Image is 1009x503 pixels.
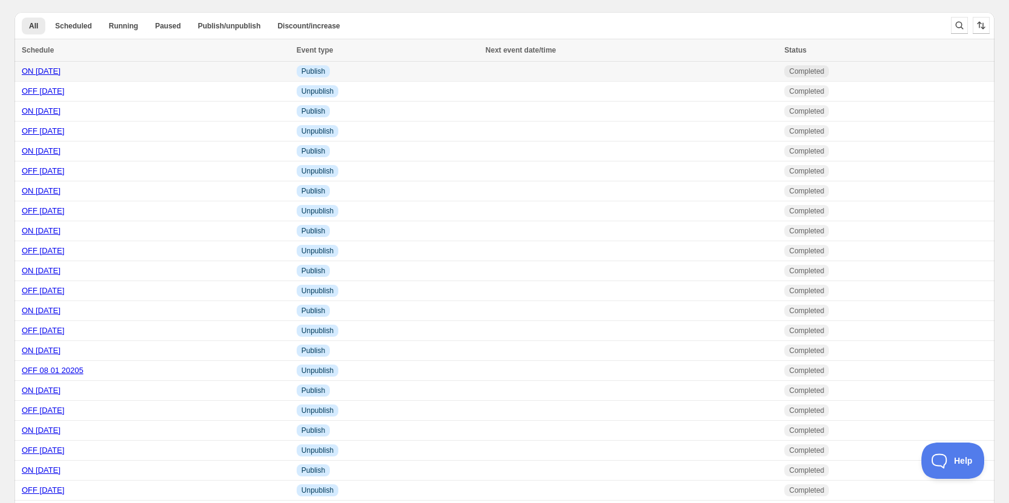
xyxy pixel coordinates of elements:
span: Publish [301,306,325,316]
a: ON [DATE] [22,426,60,435]
span: Completed [789,466,824,475]
span: Completed [789,266,824,276]
span: Unpublish [301,206,334,216]
a: OFF [DATE] [22,485,65,495]
span: Unpublish [301,326,334,336]
span: Publish [301,386,325,395]
span: All [29,21,38,31]
a: ON [DATE] [22,226,60,235]
span: Completed [789,366,824,375]
span: Scheduled [55,21,92,31]
a: OFF [DATE] [22,246,65,255]
span: Completed [789,306,824,316]
span: Next event date/time [486,46,556,54]
span: Completed [789,426,824,435]
a: OFF [DATE] [22,446,65,455]
span: Completed [789,446,824,455]
a: OFF [DATE] [22,286,65,295]
span: Publish [301,67,325,76]
span: Unpublish [301,485,334,495]
span: Completed [789,346,824,355]
span: Unpublish [301,166,334,176]
span: Completed [789,186,824,196]
span: Publish [301,466,325,475]
span: Event type [297,46,334,54]
span: Completed [789,86,824,96]
span: Completed [789,286,824,296]
span: Unpublish [301,406,334,415]
span: Publish [301,186,325,196]
span: Unpublish [301,126,334,136]
span: Publish [301,106,325,116]
span: Completed [789,226,824,236]
span: Completed [789,485,824,495]
span: Completed [789,166,824,176]
span: Paused [155,21,181,31]
a: ON [DATE] [22,106,60,115]
button: Search and filter results [951,17,968,34]
span: Publish [301,346,325,355]
a: ON [DATE] [22,146,60,155]
span: Unpublish [301,86,334,96]
span: Completed [789,146,824,156]
a: OFF [DATE] [22,326,65,335]
a: OFF 08 01 20205 [22,366,83,375]
span: Running [109,21,138,31]
span: Unpublish [301,286,334,296]
span: Status [784,46,807,54]
span: Publish [301,226,325,236]
iframe: Toggle Customer Support [921,443,985,479]
span: Completed [789,67,824,76]
a: OFF [DATE] [22,126,65,135]
a: ON [DATE] [22,306,60,315]
a: OFF [DATE] [22,86,65,96]
a: OFF [DATE] [22,166,65,175]
span: Completed [789,326,824,336]
a: ON [DATE] [22,386,60,395]
a: ON [DATE] [22,186,60,195]
a: ON [DATE] [22,466,60,475]
span: Unpublish [301,246,334,256]
span: Discount/increase [277,21,340,31]
a: OFF [DATE] [22,206,65,215]
span: Completed [789,386,824,395]
span: Completed [789,246,824,256]
a: ON [DATE] [22,346,60,355]
span: Publish [301,266,325,276]
button: Sort the results [973,17,990,34]
span: Publish [301,426,325,435]
span: Completed [789,106,824,116]
a: ON [DATE] [22,67,60,76]
span: Completed [789,406,824,415]
a: OFF [DATE] [22,406,65,415]
span: Publish/unpublish [198,21,260,31]
span: Completed [789,126,824,136]
a: ON [DATE] [22,266,60,275]
span: Publish [301,146,325,156]
span: Unpublish [301,446,334,455]
span: Schedule [22,46,54,54]
span: Completed [789,206,824,216]
span: Unpublish [301,366,334,375]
